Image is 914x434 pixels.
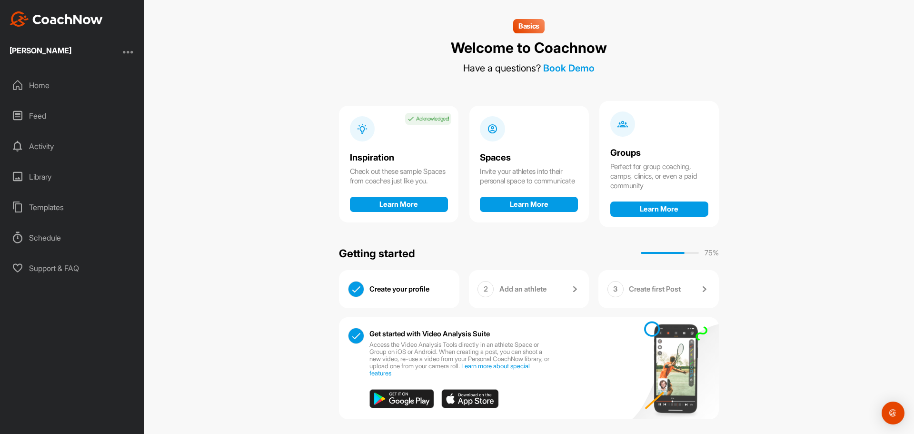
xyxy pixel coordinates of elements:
[499,281,580,298] a: Add an athlete
[477,281,494,297] div: 2
[625,313,719,424] img: mobile-app-design.7dd1a2cf8cf7ef6903d5e1b4fd0f0f15.svg
[480,167,578,186] div: Invite your athletes into their personal space to communicate
[339,245,415,262] div: Getting started
[416,115,449,122] p: Acknowledged!
[407,115,415,122] img: check
[617,119,628,130] img: info
[513,19,545,33] div: Basics
[369,330,490,337] p: Get started with Video Analysis Suite
[369,281,450,298] div: Create your profile
[369,362,530,377] a: Learn more about special features
[882,402,904,424] div: Open Intercom Messenger
[10,11,103,27] img: CoachNow
[5,226,139,250] div: Schedule
[451,39,607,57] div: Welcome to Coachnow
[607,281,624,297] div: 3
[499,284,546,294] p: Add an athlete
[369,341,552,377] p: Access the Video Analysis Tools directly in an athlete Space or Group on iOS or Android. When cre...
[10,47,71,54] div: [PERSON_NAME]
[350,197,448,212] button: Learn More
[5,165,139,189] div: Library
[705,248,719,259] p: 75 %
[569,283,580,295] img: arrow
[348,282,364,297] img: check
[5,134,139,158] div: Activity
[487,123,498,134] img: info
[369,389,434,408] img: play_store
[5,104,139,128] div: Feed
[610,202,708,217] button: Learn More
[698,283,710,295] img: arrow
[5,195,139,219] div: Templates
[629,284,681,294] p: Create first Post
[357,123,368,134] img: info
[348,328,364,343] img: check
[629,281,710,298] a: Create first Post
[350,153,448,163] div: Inspiration
[610,148,708,158] div: Groups
[480,153,578,163] div: Spaces
[480,197,578,212] button: Learn More
[5,256,139,280] div: Support & FAQ
[463,62,595,74] div: Have a questions?
[5,73,139,97] div: Home
[350,167,448,186] div: Check out these sample Spaces from coaches just like you.
[610,162,708,191] div: Perfect for group coaching, camps, clinics, or even a paid community
[543,62,595,74] a: Book Demo
[441,389,499,408] img: app_store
